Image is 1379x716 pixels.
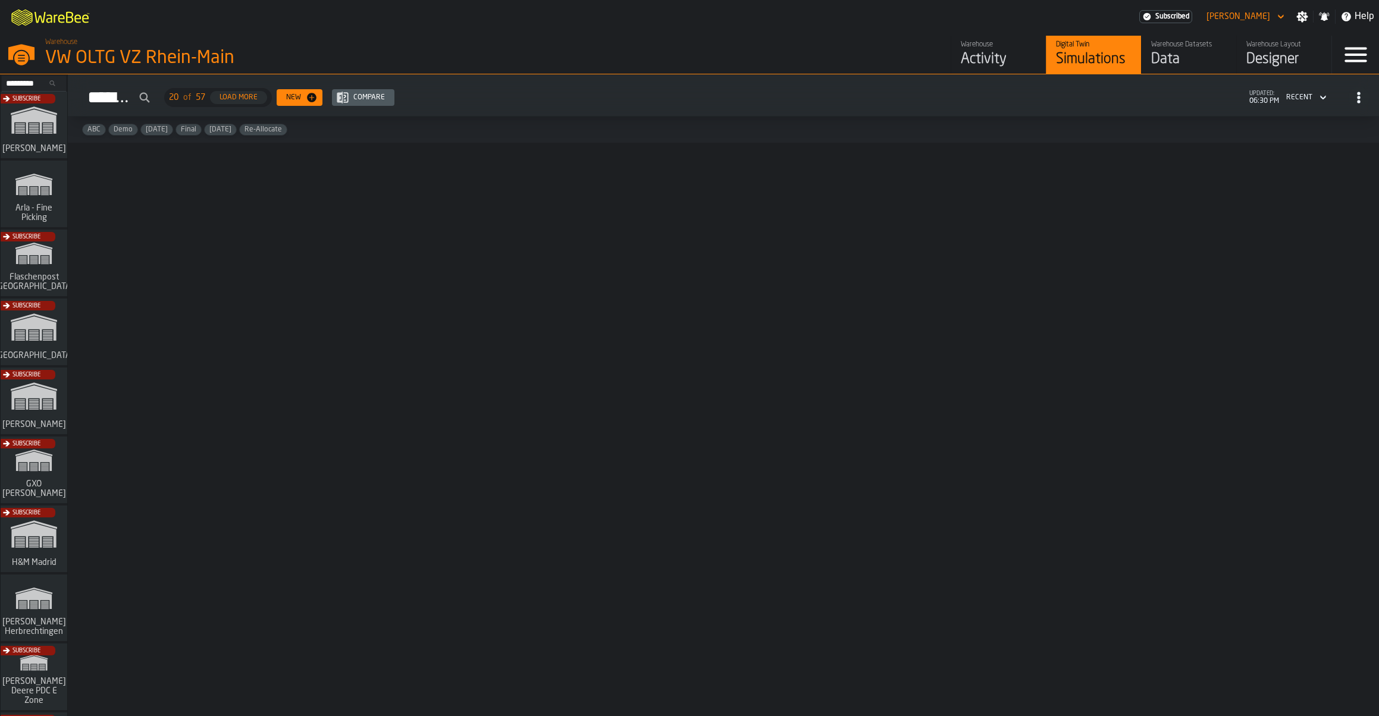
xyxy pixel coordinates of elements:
[1355,10,1374,24] span: Help
[12,234,40,240] span: Subscribe
[1249,90,1279,97] span: updated:
[5,203,62,222] span: Arla - Fine Picking
[1155,12,1189,21] span: Subscribed
[215,93,262,102] div: Load More
[1046,36,1141,74] a: link-to-/wh/i/44979e6c-6f66-405e-9874-c1e29f02a54a/simulations
[141,125,173,134] span: Feb/25
[169,93,178,102] span: 20
[1056,50,1132,69] div: Simulations
[1249,97,1279,105] span: 06:30 PM
[1292,11,1313,23] label: button-toggle-Settings
[1,505,67,574] a: link-to-/wh/i/0438fb8c-4a97-4a5b-bcc6-2889b6922db0/simulations
[109,125,137,134] span: Demo
[176,125,201,134] span: Final
[210,91,267,104] button: button-Load More
[1,299,67,368] a: link-to-/wh/i/b5402f52-ce28-4f27-b3d4-5c6d76174849/simulations
[1,161,67,230] a: link-to-/wh/i/48cbecf7-1ea2-4bc9-a439-03d5b66e1a58/simulations
[183,93,191,102] span: of
[1141,36,1236,74] a: link-to-/wh/i/44979e6c-6f66-405e-9874-c1e29f02a54a/data
[45,48,366,69] div: VW OLTG VZ Rhein-Main
[961,50,1036,69] div: Activity
[1286,93,1312,102] div: DropdownMenuValue-4
[1332,36,1379,74] label: button-toggle-Menu
[240,125,287,134] span: Re-Allocate
[1,643,67,712] a: link-to-/wh/i/9d85c013-26f4-4c06-9c7d-6d35b33af13a/simulations
[281,93,306,102] div: New
[1139,10,1192,23] div: Menu Subscription
[277,89,322,106] button: button-New
[159,88,277,107] div: ButtonLoadMore-Load More-Prev-First-Last
[1314,11,1335,23] label: button-toggle-Notifications
[12,372,40,378] span: Subscribe
[1151,40,1227,49] div: Warehouse Datasets
[12,648,40,654] span: Subscribe
[1139,10,1192,23] a: link-to-/wh/i/44979e6c-6f66-405e-9874-c1e29f02a54a/settings/billing
[1151,50,1227,69] div: Data
[196,93,205,102] span: 57
[12,96,40,102] span: Subscribe
[1,92,67,161] a: link-to-/wh/i/72fe6713-8242-4c3c-8adf-5d67388ea6d5/simulations
[12,510,40,516] span: Subscribe
[68,74,1379,117] h2: button-Simulations
[205,125,236,134] span: Jan/25
[1281,90,1329,105] div: DropdownMenuValue-4
[1246,40,1322,49] div: Warehouse Layout
[1,368,67,436] a: link-to-/wh/i/1653e8cc-126b-480f-9c47-e01e76aa4a88/simulations
[1246,50,1322,69] div: Designer
[1056,40,1132,49] div: Digital Twin
[12,441,40,447] span: Subscribe
[961,40,1036,49] div: Warehouse
[83,125,105,134] span: ABC
[1,574,67,643] a: link-to-/wh/i/f0a6b354-7883-413a-84ff-a65eb9c31f03/simulations
[1202,10,1287,24] div: DropdownMenuValue-Sebastian Petruch Petruch
[349,93,390,102] div: Compare
[45,38,77,46] span: Warehouse
[1,436,67,505] a: link-to-/wh/i/baca6aa3-d1fc-43c0-a604-2a1c9d5db74d/simulations
[951,36,1046,74] a: link-to-/wh/i/44979e6c-6f66-405e-9874-c1e29f02a54a/feed/
[1,230,67,299] a: link-to-/wh/i/a0d9589e-ccad-4b62-b3a5-e9442830ef7e/simulations
[1206,12,1270,21] div: DropdownMenuValue-Sebastian Petruch Petruch
[1236,36,1331,74] a: link-to-/wh/i/44979e6c-6f66-405e-9874-c1e29f02a54a/designer
[12,303,40,309] span: Subscribe
[332,89,394,106] button: button-Compare
[1336,10,1379,24] label: button-toggle-Help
